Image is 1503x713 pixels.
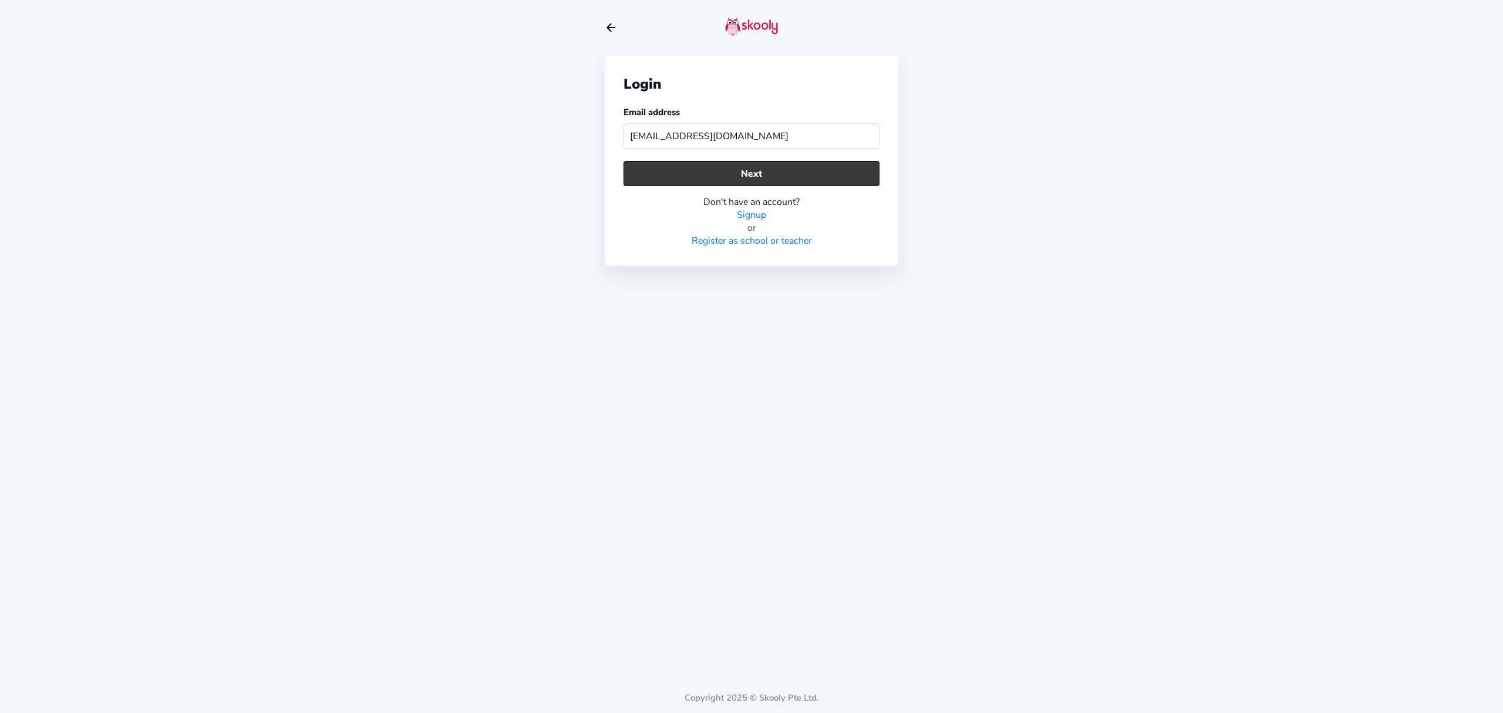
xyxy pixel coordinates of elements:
a: Signup [737,208,766,221]
img: skooly-logo.png [725,17,778,36]
button: arrow back outline [605,21,618,34]
div: Don't have an account? [624,196,879,208]
label: Email address [624,106,680,118]
div: or [624,221,879,234]
input: Your email address [624,123,879,149]
div: Login [624,75,879,93]
button: Next [624,161,879,186]
a: Register as school or teacher [692,234,812,247]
